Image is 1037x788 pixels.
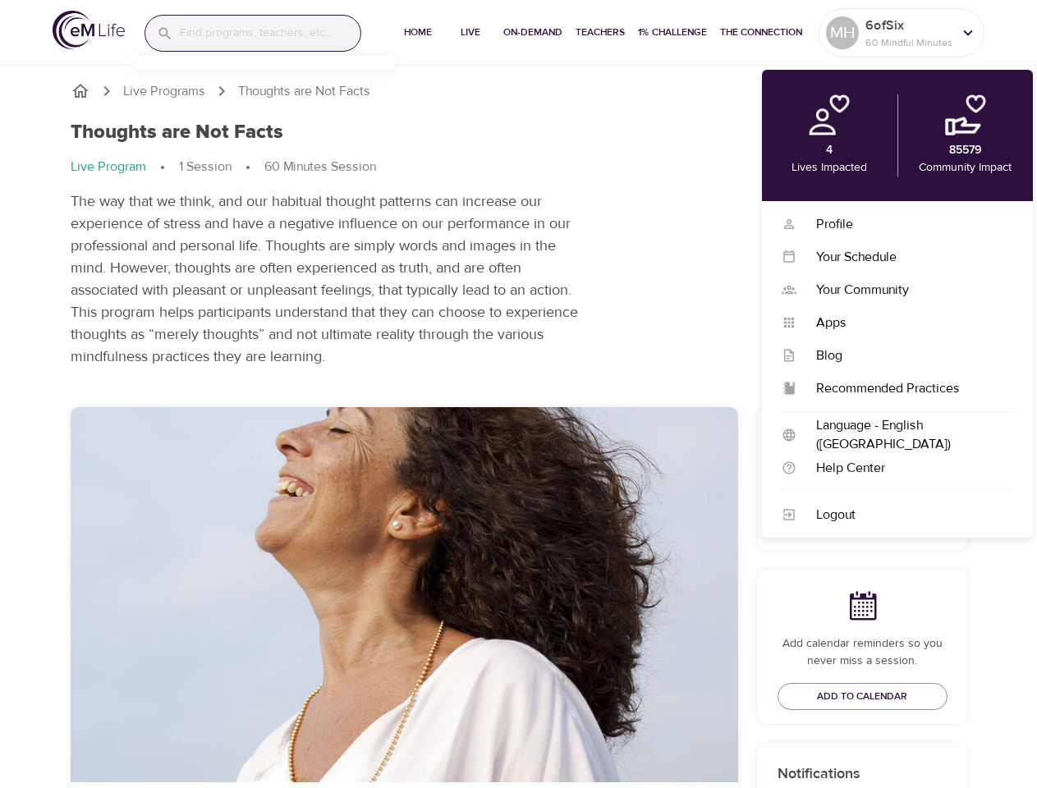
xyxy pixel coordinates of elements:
[796,281,1013,300] div: Your Community
[71,158,585,177] nav: breadcrumb
[778,635,948,670] p: Add calendar reminders so you never miss a session.
[238,82,370,101] p: Thoughts are Not Facts
[796,248,1013,267] div: Your Schedule
[826,16,859,49] div: MH
[576,24,625,41] span: Teachers
[809,94,850,135] img: personal.png
[71,158,146,176] p: Live Program
[71,121,283,144] h1: Thoughts are Not Facts
[778,683,948,710] button: Add to Calendar
[398,24,438,41] span: Home
[503,24,562,41] span: On-Demand
[451,24,490,41] span: Live
[826,142,833,159] p: 4
[179,158,232,176] p: 1 Session
[796,416,1013,454] div: Language - English ([GEOGRAPHIC_DATA])
[865,35,952,50] p: 60 Mindful Minutes
[720,24,802,41] span: The Connection
[919,159,1012,176] p: Community Impact
[796,459,1013,478] div: Help Center
[792,159,867,176] p: Lives Impacted
[796,346,1013,365] div: Blog
[638,24,707,41] span: 1% Challenge
[949,142,981,159] p: 85579
[817,688,907,705] span: Add to Calendar
[865,16,952,35] p: 6ofSix
[778,763,948,785] p: Notifications
[264,158,376,176] p: 60 Minutes Session
[796,215,1013,234] div: Profile
[796,314,1013,332] div: Apps
[796,379,1013,398] div: Recommended Practices
[945,94,986,135] img: community.png
[71,81,967,101] nav: breadcrumb
[796,506,1013,525] div: Logout
[71,190,585,368] p: The way that we think, and our habitual thought patterns can increase our experience of stress an...
[180,16,360,51] input: Find programs, teachers, etc...
[123,82,205,101] a: Live Programs
[53,11,125,49] img: logo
